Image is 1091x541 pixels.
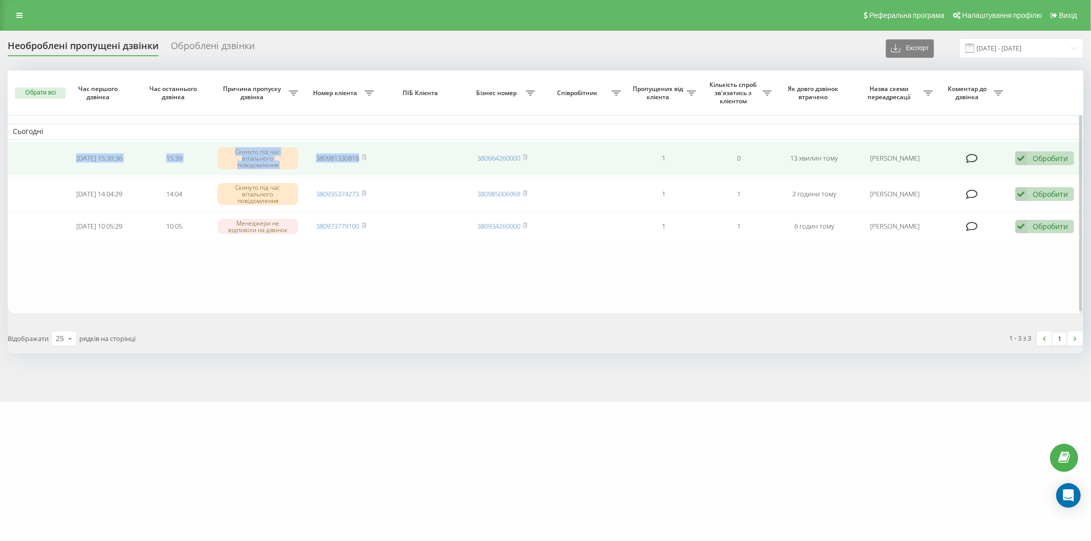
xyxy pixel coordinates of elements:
span: Співробітник [545,89,612,97]
div: Необроблені пропущені дзвінки [8,40,159,56]
div: Оброблені дзвінки [171,40,255,56]
div: Скинуто під час вітального повідомлення [217,147,298,170]
span: Назва схеми переадресації [857,85,924,101]
div: Обробити [1033,221,1068,231]
span: Вихід [1059,11,1077,19]
td: [PERSON_NAME] [852,177,938,211]
td: 14:04 [137,177,212,211]
td: [DATE] 14:04:29 [61,177,137,211]
span: Реферальна програма [870,11,945,19]
td: [PERSON_NAME] [852,142,938,175]
td: [DATE] 15:39:36 [61,142,137,175]
span: Коментар до дзвінка [943,85,994,101]
td: 1 [626,213,701,240]
span: рядків на сторінці [79,334,136,343]
td: 15:39 [137,142,212,175]
span: Налаштування профілю [962,11,1042,19]
td: [PERSON_NAME] [852,213,938,240]
span: Час першого дзвінка [70,85,128,101]
a: 380981330818 [316,153,359,163]
td: [DATE] 10:05:29 [61,213,137,240]
span: Відображати [8,334,49,343]
td: 13 хвилин тому [777,142,852,175]
span: ПІБ Клієнта [388,89,456,97]
td: Сьогодні [8,124,1083,139]
td: 1 [626,142,701,175]
div: 25 [56,333,64,344]
div: 1 - 3 з 3 [1010,333,1032,343]
div: Скинуто під час вітального повідомлення [217,183,298,206]
td: 0 [701,142,776,175]
a: 380985006969 [477,189,520,198]
a: 380664260000 [477,153,520,163]
button: Обрати всі [15,87,66,99]
td: 1 [626,177,701,211]
a: 380934260000 [477,221,520,231]
span: Номер клієнта [308,89,364,97]
td: 1 [701,177,776,211]
span: Причина пропуску дзвінка [217,85,290,101]
button: Експорт [886,39,934,58]
div: Обробити [1033,189,1068,199]
td: 10:05 [137,213,212,240]
td: 2 години тому [777,177,852,211]
span: Бізнес номер [470,89,526,97]
div: Open Intercom Messenger [1056,483,1081,508]
span: Як довго дзвінок втрачено [785,85,843,101]
a: 380973779100 [316,221,359,231]
a: 380935374273 [316,189,359,198]
td: 6 годин тому [777,213,852,240]
a: 1 [1052,331,1067,346]
span: Час останнього дзвінка [145,85,204,101]
span: Кількість спроб зв'язатись з клієнтом [706,81,762,105]
span: Пропущених від клієнта [631,85,687,101]
div: Обробити [1033,153,1068,163]
td: 1 [701,213,776,240]
div: Менеджери не відповіли на дзвінок [217,219,298,234]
